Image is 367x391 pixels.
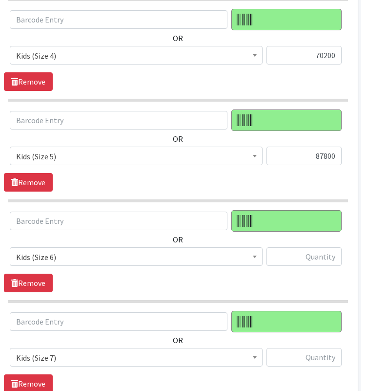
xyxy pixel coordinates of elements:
label: OR [173,334,183,346]
span: Kids (Size 5) [16,150,256,163]
label: OR [173,133,183,145]
input: Barcode Entry [10,312,227,331]
input: Quantity [266,147,342,165]
label: OR [173,234,183,245]
span: Kids (Size 6) [16,250,256,264]
span: Kids (Size 5) [10,147,263,165]
input: Quantity [266,247,342,266]
input: Barcode Entry [10,212,227,230]
span: Kids (Size 4) [16,49,256,63]
input: Barcode Entry [10,111,227,130]
span: Kids (Size 4) [10,46,263,65]
span: Kids (Size 6) [10,247,263,266]
a: Remove [4,274,53,292]
a: Remove [4,173,53,192]
span: Kids (Size 7) [10,348,263,367]
input: Quantity [266,348,342,367]
input: Barcode Entry [10,10,227,29]
a: Remove [4,72,53,91]
input: Quantity [266,46,342,65]
span: Kids (Size 7) [16,351,256,365]
label: OR [173,32,183,44]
